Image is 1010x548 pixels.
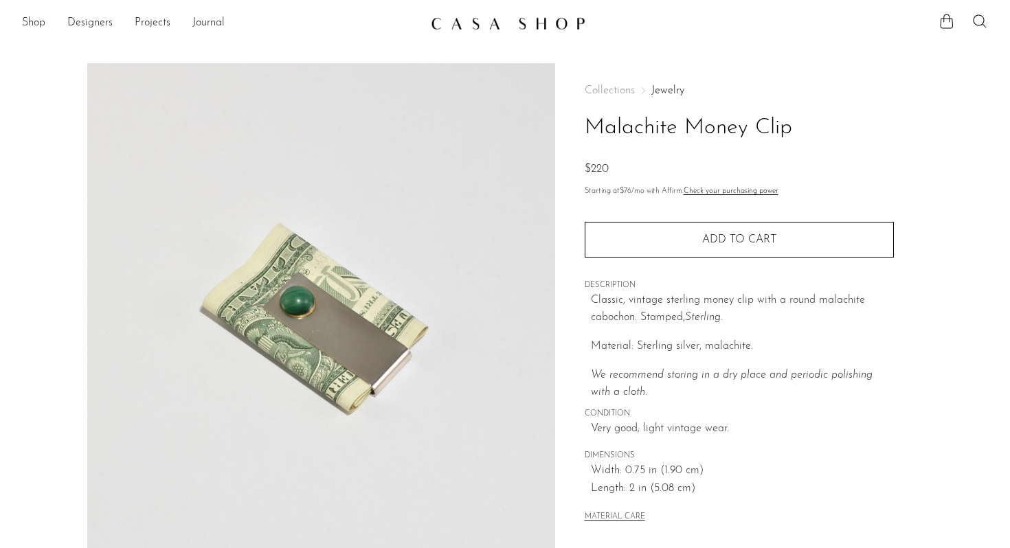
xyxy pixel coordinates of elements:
[192,14,225,32] a: Journal
[585,512,645,523] button: MATERIAL CARE
[585,85,635,96] span: Collections
[585,222,894,258] button: Add to cart
[585,85,894,96] nav: Breadcrumbs
[684,187,778,195] a: Check your purchasing power - Learn more about Affirm Financing (opens in modal)
[585,185,894,198] p: Starting at /mo with Affirm.
[651,85,684,96] a: Jewelry
[585,163,609,174] span: $220
[591,480,894,498] span: Length: 2 in (5.08 cm)
[22,12,420,35] ul: NEW HEADER MENU
[685,312,723,323] em: Sterling.
[591,292,894,327] p: Classic, vintage sterling money clip with a round malachite cabochon. Stamped,
[591,462,894,480] span: Width: 0.75 in (1.90 cm)
[585,111,894,146] h1: Malachite Money Clip
[585,450,894,462] span: DIMENSIONS
[585,408,894,420] span: CONDITION
[591,420,894,438] span: Very good; light vintage wear.
[591,338,894,356] p: Material: Sterling silver, malachite.
[585,279,894,292] span: DESCRIPTION
[135,14,170,32] a: Projects
[22,14,45,32] a: Shop
[591,369,873,398] i: We recommend storing in a dry place and periodic polishing with a cloth.
[22,12,420,35] nav: Desktop navigation
[67,14,113,32] a: Designers
[620,187,631,195] span: $76
[702,233,776,247] span: Add to cart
